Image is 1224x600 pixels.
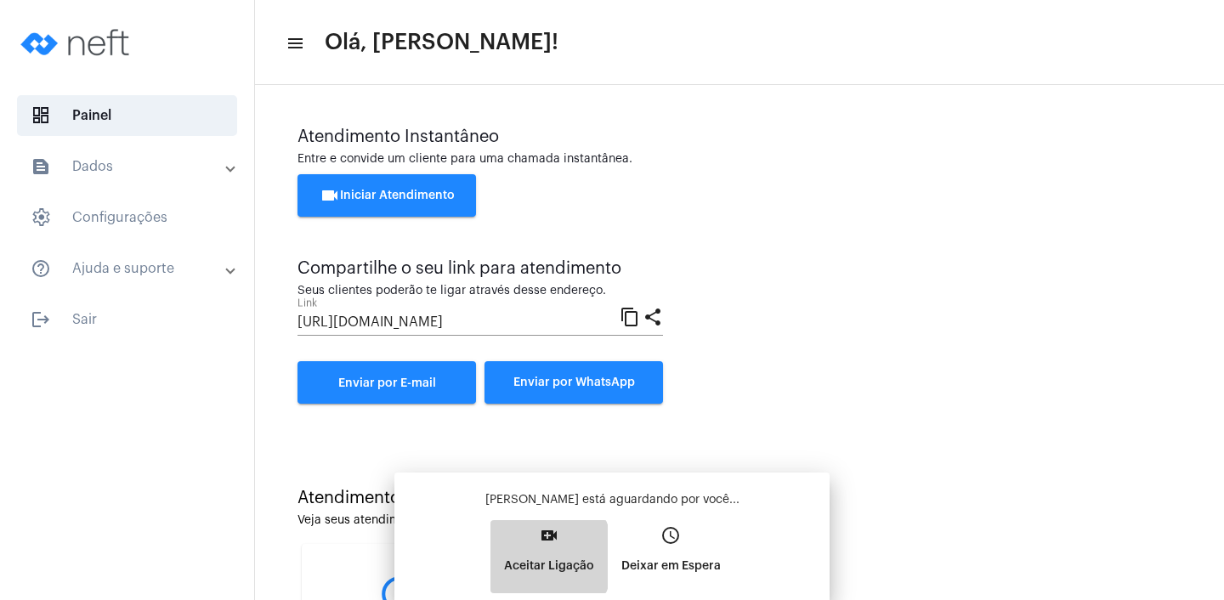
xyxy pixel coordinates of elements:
div: Entre e convide um cliente para uma chamada instantânea. [297,153,1181,166]
p: Deixar em Espera [621,551,721,581]
mat-icon: access_time [660,525,681,546]
span: Configurações [17,197,237,238]
mat-icon: video_call [539,525,559,546]
p: Aceitar Ligação [504,551,594,581]
span: Enviar por E-mail [338,377,436,389]
mat-panel-title: Dados [31,156,227,177]
span: Olá, [PERSON_NAME]! [325,29,558,56]
span: Sair [17,299,237,340]
mat-panel-title: Ajuda e suporte [31,258,227,279]
div: Veja seus atendimentos em aberto. [297,514,1181,527]
span: Iniciar Atendimento [320,190,455,201]
span: sidenav icon [31,105,51,126]
div: Compartilhe o seu link para atendimento [297,259,663,278]
div: Seus clientes poderão te ligar através desse endereço. [297,285,663,297]
button: Deixar em Espera [608,520,734,593]
span: sidenav icon [31,207,51,228]
mat-icon: content_copy [620,306,640,326]
div: Atendimento Instantâneo [297,127,1181,146]
mat-icon: videocam [320,185,340,206]
mat-icon: sidenav icon [286,33,303,54]
p: [PERSON_NAME] está aguardando por você... [408,491,816,508]
img: logo-neft-novo-2.png [14,8,141,76]
mat-icon: sidenav icon [31,156,51,177]
mat-icon: share [643,306,663,326]
div: Atendimentos [297,489,1181,507]
span: Enviar por WhatsApp [513,376,635,388]
span: Painel [17,95,237,136]
mat-icon: sidenav icon [31,258,51,279]
button: Aceitar Ligação [490,520,608,593]
mat-icon: sidenav icon [31,309,51,330]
